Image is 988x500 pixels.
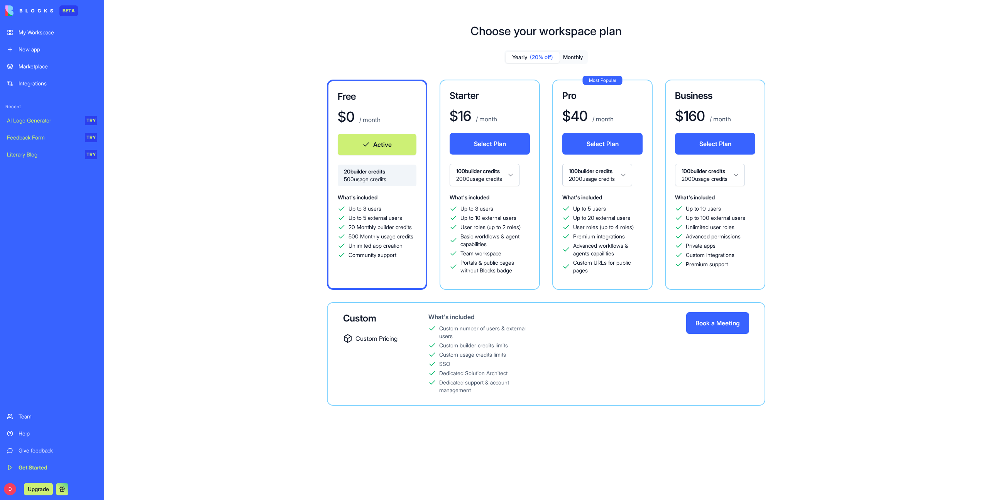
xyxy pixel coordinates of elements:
button: Yearly [506,52,560,63]
div: Most Popular [583,76,623,85]
div: Custom [343,312,404,325]
a: Literary BlogTRY [2,147,102,162]
span: What's included [675,194,715,201]
span: What's included [562,194,602,201]
span: Custom integrations [686,251,734,259]
span: Custom Pricing [355,334,398,343]
span: Team workspace [460,250,501,257]
span: 20 Monthly builder credits [349,223,412,231]
div: Dedicated Solution Architect [439,369,508,377]
button: Upgrade [24,483,53,495]
button: Select Plan [562,133,643,155]
a: Help [2,426,102,441]
div: What's included [428,312,536,321]
a: BETA [5,5,78,16]
span: Portals & public pages without Blocks badge [460,259,530,274]
div: SSO [439,360,450,368]
a: Marketplace [2,59,102,74]
button: Select Plan [675,133,755,155]
span: Up to 3 users [349,205,381,213]
div: Integrations [19,80,97,87]
span: User roles (up to 4 roles) [573,223,634,231]
button: Book a Meeting [686,312,749,334]
a: Get Started [2,460,102,475]
a: Feedback FormTRY [2,130,102,145]
span: Basic workflows & agent capabilities [460,233,530,248]
span: 500 usage credits [344,175,410,183]
div: Marketplace [19,63,97,70]
img: logo [5,5,53,16]
span: (20% off) [530,53,553,61]
span: Unlimited user roles [686,223,734,231]
span: Up to 20 external users [573,214,630,222]
span: D [4,483,16,495]
div: Custom usage credits limits [439,351,506,359]
a: AI Logo GeneratorTRY [2,113,102,128]
div: New app [19,46,97,53]
span: Up to 10 users [686,205,721,213]
p: / month [474,114,497,124]
span: Community support [349,251,396,259]
span: What's included [338,194,377,201]
h3: Starter [450,90,530,102]
div: BETA [59,5,78,16]
div: Team [19,413,97,420]
h3: Pro [562,90,643,102]
div: Help [19,430,97,437]
span: Up to 3 users [460,205,493,213]
p: / month [358,115,381,124]
div: Give feedback [19,447,97,454]
button: Monthly [560,52,587,63]
span: User roles (up to 2 roles) [460,223,521,231]
h1: $ 160 [675,108,705,124]
h1: $ 40 [562,108,588,124]
span: Advanced workflows & agents capailities [573,242,643,257]
span: Private apps [686,242,716,250]
div: My Workspace [19,29,97,36]
span: Recent [2,104,102,110]
div: TRY [85,133,97,142]
span: 500 Monthly usage credits [349,233,413,240]
h1: $ 0 [338,109,355,124]
span: What's included [450,194,489,201]
a: Upgrade [24,485,53,493]
div: Custom builder credits limits [439,342,508,349]
div: AI Logo Generator [7,117,80,124]
button: Select Plan [450,133,530,155]
a: Integrations [2,76,102,91]
h1: $ 16 [450,108,471,124]
div: TRY [85,150,97,159]
a: Give feedback [2,443,102,458]
a: New app [2,42,102,57]
div: Custom number of users & external users [439,325,536,340]
span: Up to 100 external users [686,214,745,222]
h3: Free [338,90,416,103]
a: Team [2,409,102,424]
h3: Business [675,90,755,102]
span: Advanced permissions [686,233,741,240]
button: Active [338,134,416,155]
span: Up to 5 external users [349,214,402,222]
span: Unlimited app creation [349,242,403,250]
span: Premium support [686,260,728,268]
div: Feedback Form [7,134,80,141]
span: 20 builder credits [344,168,410,175]
div: Literary Blog [7,151,80,158]
div: Get Started [19,464,97,471]
div: TRY [85,116,97,125]
h1: Choose your workspace plan [470,24,622,38]
p: / month [708,114,731,124]
p: / month [591,114,614,124]
div: Dedicated support & account management [439,379,536,394]
a: My Workspace [2,25,102,40]
span: Up to 10 external users [460,214,516,222]
span: Premium integrations [573,233,625,240]
span: Custom URLs for public pages [573,259,643,274]
span: Up to 5 users [573,205,606,213]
